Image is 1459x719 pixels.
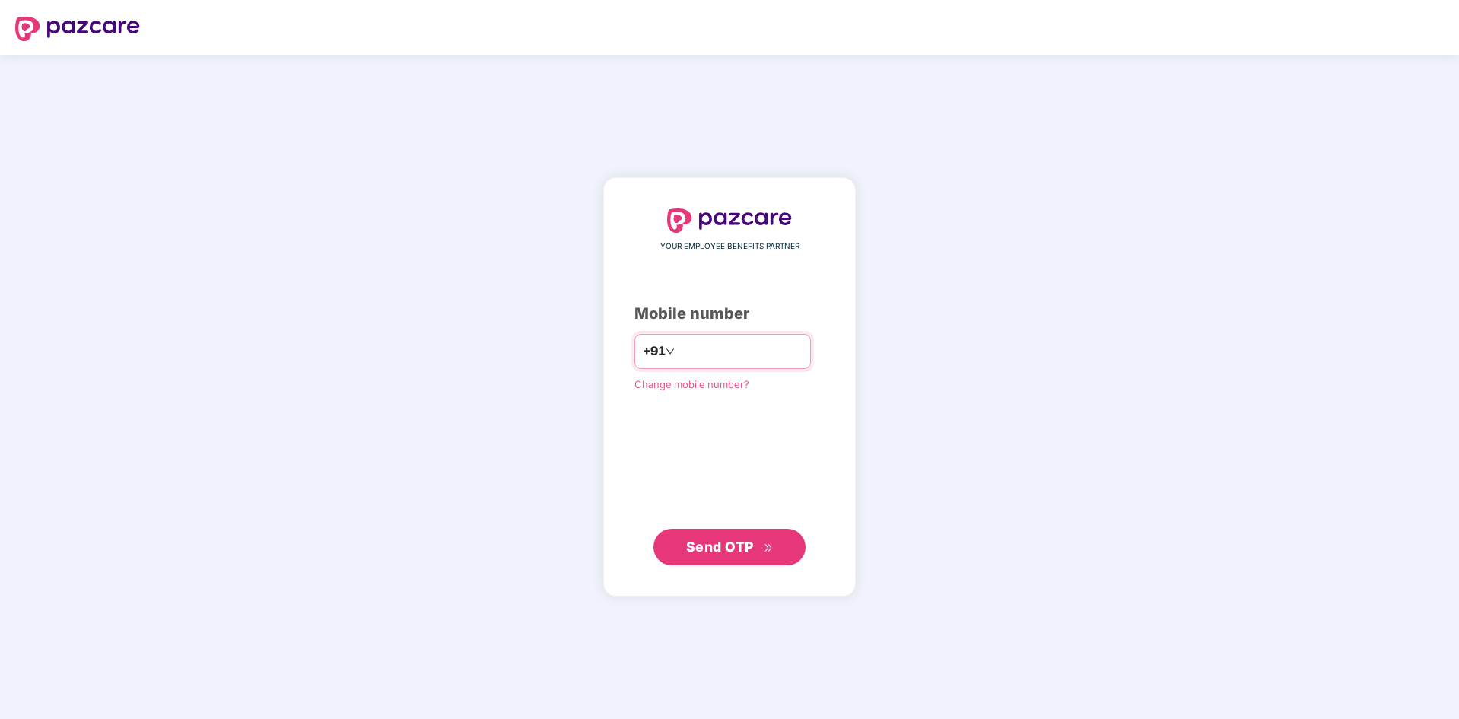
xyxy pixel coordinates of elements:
[660,240,799,253] span: YOUR EMPLOYEE BENEFITS PARTNER
[686,539,754,555] span: Send OTP
[667,208,792,233] img: logo
[634,378,749,390] a: Change mobile number?
[653,529,806,565] button: Send OTPdouble-right
[643,342,666,361] span: +91
[764,543,774,553] span: double-right
[634,302,825,326] div: Mobile number
[666,347,675,356] span: down
[15,17,140,41] img: logo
